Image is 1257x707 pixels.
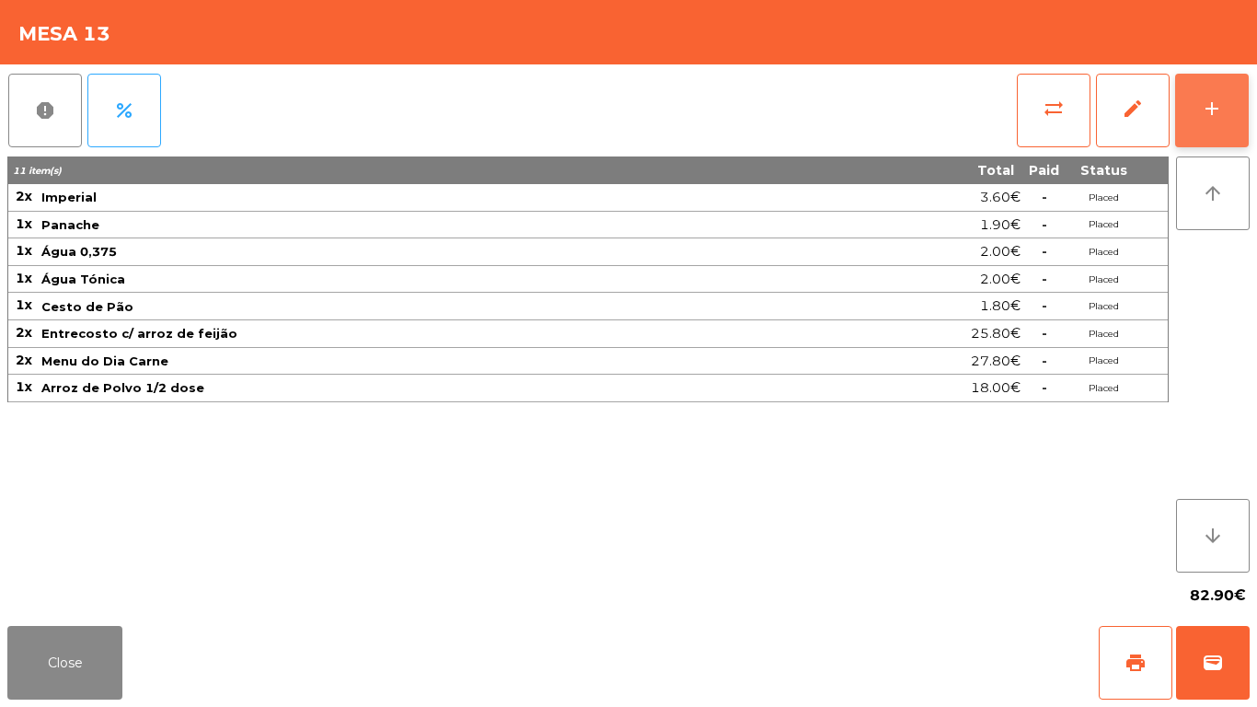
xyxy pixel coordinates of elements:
h4: Mesa 13 [18,20,110,48]
span: 25.80€ [971,321,1021,346]
span: 3.60€ [980,185,1021,210]
span: 1x [16,270,32,286]
span: Arroz de Polvo 1/2 dose [41,380,204,395]
span: 1.80€ [980,294,1021,319]
span: 18.00€ [971,376,1021,400]
span: 1x [16,242,32,259]
td: Placed [1067,320,1140,348]
span: - [1042,271,1047,287]
span: 1x [16,215,32,232]
span: sync_alt [1043,98,1065,120]
span: Água 0,375 [41,244,117,259]
span: Entrecosto c/ arroz de feijão [41,326,237,341]
span: 2x [16,188,32,204]
td: Placed [1067,375,1140,402]
button: report [8,74,82,147]
td: Placed [1067,212,1140,239]
span: Imperial [41,190,97,204]
button: percent [87,74,161,147]
i: arrow_upward [1202,182,1224,204]
th: Status [1067,156,1140,184]
span: Água Tónica [41,272,125,286]
span: - [1042,216,1047,233]
span: 1.90€ [980,213,1021,238]
span: edit [1122,98,1144,120]
span: 2.00€ [980,267,1021,292]
span: 82.90€ [1190,582,1246,609]
span: 1x [16,296,32,313]
td: Placed [1067,293,1140,320]
button: Close [7,626,122,700]
button: sync_alt [1017,74,1090,147]
span: wallet [1202,652,1224,674]
span: 1x [16,378,32,395]
td: Placed [1067,238,1140,266]
span: 11 item(s) [13,165,62,177]
button: add [1175,74,1249,147]
span: - [1042,353,1047,369]
button: wallet [1176,626,1250,700]
td: Placed [1067,348,1140,376]
span: Cesto de Pão [41,299,133,314]
div: add [1201,98,1223,120]
span: percent [113,99,135,122]
button: arrow_upward [1176,156,1250,230]
span: 2x [16,352,32,368]
td: Placed [1067,184,1140,212]
span: - [1042,189,1047,205]
i: arrow_downward [1202,525,1224,547]
span: Menu do Dia Carne [41,353,168,368]
button: edit [1096,74,1170,147]
span: - [1042,243,1047,260]
span: 2x [16,324,32,341]
td: Placed [1067,266,1140,294]
th: Paid [1021,156,1067,184]
th: Total [820,156,1021,184]
span: report [34,99,56,122]
span: Panache [41,217,99,232]
span: - [1042,297,1047,314]
span: - [1042,379,1047,396]
span: print [1124,652,1147,674]
button: arrow_downward [1176,499,1250,573]
span: - [1042,325,1047,342]
span: 27.80€ [971,349,1021,374]
button: print [1099,626,1172,700]
span: 2.00€ [980,239,1021,264]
